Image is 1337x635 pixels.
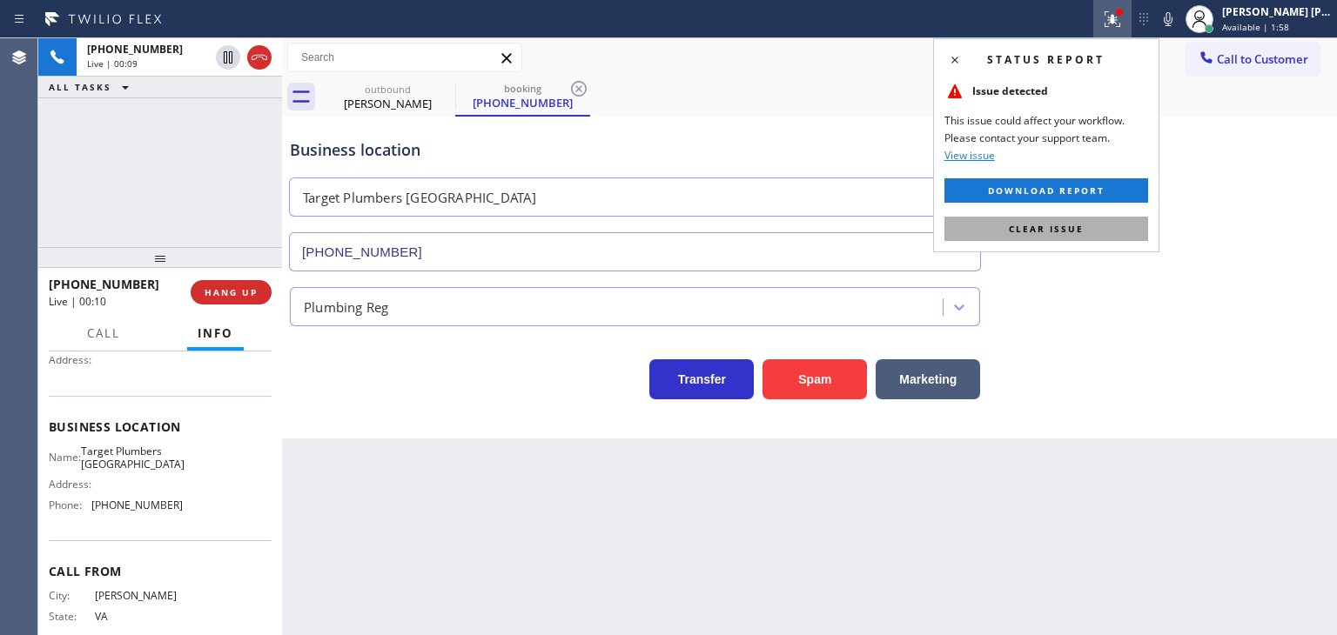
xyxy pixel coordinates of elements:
[763,359,867,399] button: Spam
[87,42,183,57] span: [PHONE_NUMBER]
[1222,21,1289,33] span: Available | 1:58
[49,610,95,623] span: State:
[1217,51,1308,67] span: Call to Customer
[49,294,106,309] span: Live | 00:10
[191,280,272,304] button: HANG UP
[1156,7,1180,31] button: Mute
[49,81,111,93] span: ALL TASKS
[876,359,980,399] button: Marketing
[198,325,233,341] span: Info
[38,77,146,97] button: ALL TASKS
[49,451,81,464] span: Name:
[649,359,754,399] button: Transfer
[95,589,182,602] span: [PERSON_NAME]
[322,96,454,111] div: [PERSON_NAME]
[77,317,131,351] button: Call
[1186,43,1320,76] button: Call to Customer
[49,478,95,491] span: Address:
[304,297,388,317] div: Plumbing Reg
[322,83,454,96] div: outbound
[95,610,182,623] span: VA
[289,232,981,271] input: Phone Number
[216,45,240,70] button: Hold Customer
[81,444,185,471] span: Target Plumbers [GEOGRAPHIC_DATA]
[49,589,95,602] span: City:
[87,325,120,341] span: Call
[91,498,183,511] span: [PHONE_NUMBER]
[247,45,272,70] button: Hang up
[322,77,454,117] div: Andy Gschwind
[49,276,159,292] span: [PHONE_NUMBER]
[290,138,980,162] div: Business location
[87,57,138,70] span: Live | 00:09
[457,82,588,95] div: booking
[49,418,272,435] span: Business location
[288,43,521,71] input: Search
[1222,4,1332,19] div: [PERSON_NAME] [PERSON_NAME]
[49,353,95,366] span: Address:
[457,95,588,110] div: [PHONE_NUMBER]
[457,77,588,115] div: (276) 873-7659
[49,498,91,511] span: Phone:
[187,317,244,351] button: Info
[49,563,272,579] span: Call From
[205,286,258,298] span: HANG UP
[303,188,537,208] div: Target Plumbers [GEOGRAPHIC_DATA]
